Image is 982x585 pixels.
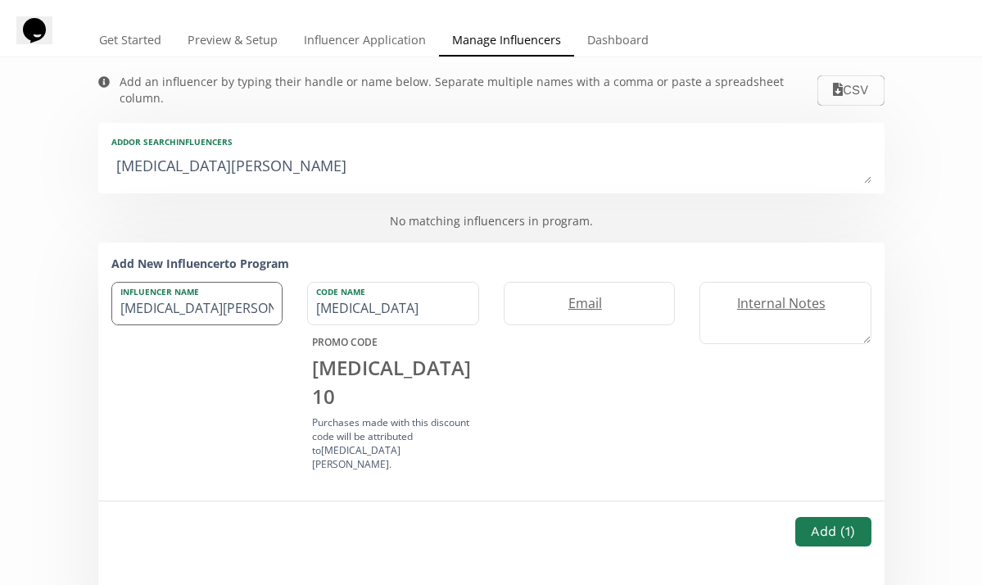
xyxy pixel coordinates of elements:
[574,25,662,58] a: Dashboard
[307,354,479,410] div: [MEDICAL_DATA] 10
[120,74,818,107] div: Add an influencer by typing their handle or name below. Separate multiple names with a comma or p...
[291,25,439,58] a: Influencer Application
[98,200,885,243] div: No matching influencers in program.
[16,16,69,66] iframe: chat widget
[86,25,174,58] a: Get Started
[308,283,462,297] label: Code Name
[112,283,266,297] label: Influencer Name
[439,25,574,58] a: Manage Influencers
[700,294,854,313] label: Internal Notes
[174,25,291,58] a: Preview & Setup
[817,75,884,106] button: CSV
[111,256,289,271] strong: Add New Influencer to Program
[505,294,658,313] label: Email
[307,415,479,472] div: Purchases made with this discount code will be attributed to [MEDICAL_DATA][PERSON_NAME] .
[307,335,479,349] div: PROMO CODE
[795,516,871,546] button: Add (1)
[111,136,871,147] div: Add or search INFLUENCERS
[111,151,871,184] textarea: [MEDICAL_DATA][PERSON_NAME]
